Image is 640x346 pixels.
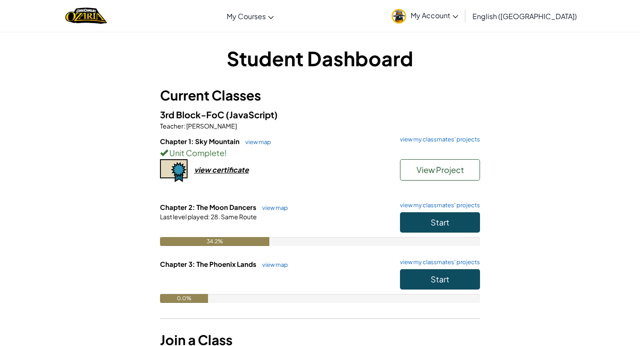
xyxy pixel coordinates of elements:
span: Start [431,217,449,227]
a: My Courses [222,4,278,28]
span: Last level played [160,213,208,221]
span: Start [431,274,449,284]
div: 0.0% [160,294,208,303]
span: My Account [411,11,458,20]
span: ! [224,148,227,158]
a: My Account [387,2,463,30]
span: Chapter 2: The Moon Dancers [160,203,258,211]
img: avatar [392,9,406,24]
span: : [184,122,185,130]
span: My Courses [227,12,266,21]
img: Home [65,7,107,25]
span: Unit Complete [168,148,224,158]
a: view map [241,138,271,145]
h1: Student Dashboard [160,44,480,72]
span: 3rd Block-FoC [160,109,226,120]
a: view my classmates' projects [396,137,480,142]
span: English ([GEOGRAPHIC_DATA]) [472,12,577,21]
div: view certificate [194,165,249,174]
a: view map [258,204,288,211]
button: View Project [400,159,480,181]
span: View Project [416,165,464,175]
span: Chapter 3: The Phoenix Lands [160,260,258,268]
span: Same Route [220,213,257,221]
span: Chapter 1: Sky Mountain [160,137,241,145]
span: (JavaScript) [226,109,278,120]
a: view map [258,261,288,268]
button: Start [400,269,480,290]
h3: Current Classes [160,85,480,105]
div: 34.2% [160,237,269,246]
a: Ozaria by CodeCombat logo [65,7,107,25]
button: Start [400,212,480,233]
a: view my classmates' projects [396,202,480,208]
span: : [208,213,210,221]
span: Teacher [160,122,184,130]
span: 28. [210,213,220,221]
img: certificate-icon.png [160,159,188,182]
a: view certificate [160,165,249,174]
a: English ([GEOGRAPHIC_DATA]) [468,4,581,28]
a: view my classmates' projects [396,259,480,265]
span: [PERSON_NAME] [185,122,237,130]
